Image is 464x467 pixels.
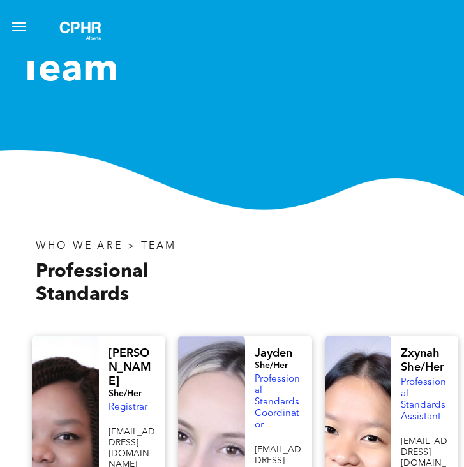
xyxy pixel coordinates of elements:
span: Team [20,52,118,90]
span: [PERSON_NAME] [109,348,151,387]
span: Zxynah She/Her [401,348,444,373]
span: She/Her [255,361,288,370]
button: menu [6,14,32,40]
span: Jayden [255,348,292,359]
span: She/Her [109,389,142,398]
span: Professional Standards Coordinator [255,374,300,430]
span: WHO WE ARE > TEAM [36,241,176,251]
span: Professional Standards [36,262,149,304]
span: Professional Standards Assistant [401,378,446,422]
img: A white background with a few lines on it [49,10,112,51]
span: Registrar [109,403,147,412]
